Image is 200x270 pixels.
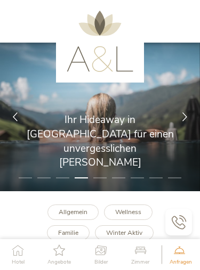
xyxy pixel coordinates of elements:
b: Wellness [115,208,141,216]
span: Bilder [94,259,108,265]
span: Angebote [47,259,71,265]
a: Allgemein [47,204,99,220]
b: Allgemein [59,208,87,216]
span: Zimmer [131,259,150,265]
b: Familie [58,228,78,237]
a: Familie [47,225,90,241]
b: Winter Aktiv [106,228,142,237]
img: AMONTI & LUNARIS Wellnessresort [67,11,133,72]
a: Wellness [104,204,153,220]
a: Winter Aktiv [95,225,154,241]
span: Hotel [12,259,25,265]
span: Anfragen [170,259,192,265]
